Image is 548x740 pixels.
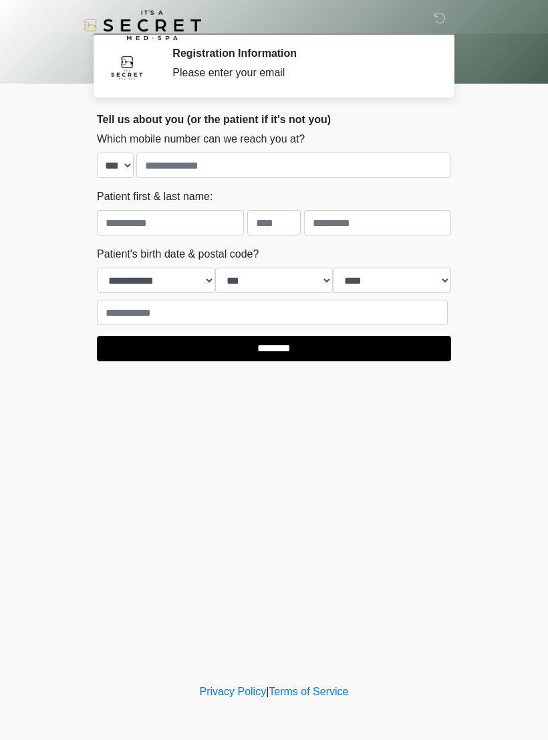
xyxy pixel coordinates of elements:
label: Which mobile number can we reach you at? [97,131,305,147]
a: | [266,686,269,697]
a: Terms of Service [269,686,348,697]
a: Privacy Policy [200,686,267,697]
h2: Registration Information [172,47,431,60]
label: Patient first & last name: [97,189,213,205]
img: Agent Avatar [107,47,147,87]
img: It's A Secret Med Spa Logo [84,10,201,40]
label: Patient's birth date & postal code? [97,246,259,262]
h2: Tell us about you (or the patient if it's not you) [97,113,451,126]
div: Please enter your email [172,65,431,81]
